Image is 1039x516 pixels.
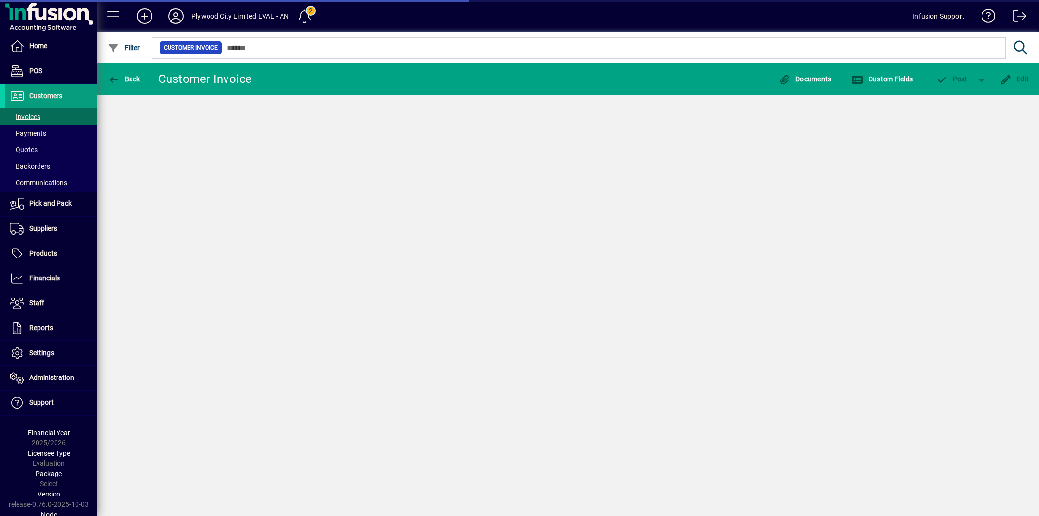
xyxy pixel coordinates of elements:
[29,349,54,357] span: Settings
[912,8,964,24] div: Infusion Support
[10,113,40,120] span: Invoices
[5,291,97,316] a: Staff
[5,217,97,241] a: Suppliers
[931,70,972,88] button: Post
[29,374,74,381] span: Administration
[5,141,97,158] a: Quotes
[5,266,97,291] a: Financials
[29,92,62,99] span: Customers
[29,324,53,332] span: Reports
[36,470,62,477] span: Package
[29,224,57,232] span: Suppliers
[776,70,834,88] button: Documents
[108,44,140,52] span: Filter
[5,341,97,365] a: Settings
[28,449,70,457] span: Licensee Type
[974,2,996,34] a: Knowledge Base
[5,158,97,175] a: Backorders
[1000,75,1029,83] span: Edit
[5,391,97,415] a: Support
[5,59,97,83] a: POS
[129,7,160,25] button: Add
[10,179,67,187] span: Communications
[10,129,46,137] span: Payments
[5,108,97,125] a: Invoices
[29,67,42,75] span: POS
[29,199,72,207] span: Pick and Pack
[29,299,44,307] span: Staff
[29,274,60,282] span: Financials
[10,146,38,154] span: Quotes
[953,75,957,83] span: P
[10,162,50,170] span: Backorders
[97,70,151,88] app-page-header-button: Back
[1005,2,1027,34] a: Logout
[5,175,97,191] a: Communications
[5,366,97,390] a: Administration
[105,70,143,88] button: Back
[105,39,143,57] button: Filter
[5,34,97,59] a: Home
[998,70,1032,88] button: Edit
[779,75,831,83] span: Documents
[5,192,97,216] a: Pick and Pack
[38,490,60,498] span: Version
[29,398,54,406] span: Support
[158,71,252,87] div: Customer Invoice
[851,75,913,83] span: Custom Fields
[28,429,70,437] span: Financial Year
[5,241,97,266] a: Products
[164,43,218,53] span: Customer Invoice
[160,7,191,25] button: Profile
[5,125,97,141] a: Payments
[5,316,97,340] a: Reports
[29,42,47,50] span: Home
[108,75,140,83] span: Back
[936,75,967,83] span: ost
[29,249,57,257] span: Products
[191,8,289,24] div: Plywood City Limited EVAL - AN
[849,70,915,88] button: Custom Fields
